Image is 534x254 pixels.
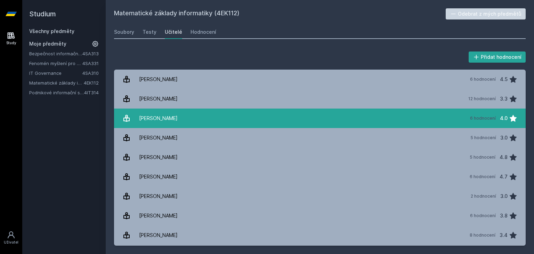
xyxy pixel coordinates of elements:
div: Testy [143,29,156,35]
div: 5 hodnocení [470,154,495,160]
span: Moje předměty [29,40,66,47]
div: 6 hodnocení [470,77,496,82]
div: 4.8 [500,150,508,164]
div: 4.0 [500,111,508,125]
div: Učitelé [165,29,182,35]
a: [PERSON_NAME] 8 hodnocení 3.4 [114,225,526,245]
a: [PERSON_NAME] 6 hodnocení 4.7 [114,167,526,186]
div: 8 hodnocení [470,232,495,238]
a: Podnikové informační systémy [29,89,84,96]
div: [PERSON_NAME] [139,131,178,145]
a: Všechny předměty [29,28,74,34]
div: 6 hodnocení [470,174,495,180]
a: IT Governance [29,70,82,77]
a: [PERSON_NAME] 6 hodnocení 4.5 [114,70,526,89]
div: [PERSON_NAME] [139,209,178,223]
a: Uživatel [1,227,21,248]
a: Fenomén myšlení pro manažery [29,60,82,67]
div: 6 hodnocení [470,213,496,219]
a: [PERSON_NAME] 2 hodnocení 3.0 [114,186,526,206]
a: 4SA331 [82,61,99,66]
a: [PERSON_NAME] 5 hodnocení 4.8 [114,148,526,167]
a: [PERSON_NAME] 5 hodnocení 3.0 [114,128,526,148]
div: Hodnocení [191,29,216,35]
div: 5 hodnocení [470,135,496,141]
div: 3.4 [500,228,508,242]
a: Bezpečnost informačních systémů [29,50,82,57]
div: [PERSON_NAME] [139,72,178,86]
a: Testy [143,25,156,39]
a: Soubory [114,25,134,39]
div: Uživatel [4,240,18,245]
div: 6 hodnocení [470,116,496,121]
a: 4SA310 [82,70,99,76]
div: 3.0 [500,189,508,203]
div: [PERSON_NAME] [139,150,178,164]
a: 4EK112 [84,80,99,86]
div: 3.0 [500,131,508,145]
a: 4SA313 [82,51,99,56]
a: Matematické základy informatiky [29,79,84,86]
a: 4IT314 [84,90,99,95]
div: 4.5 [500,72,508,86]
button: Přidat hodnocení [469,51,526,63]
h2: Matematické základy informatiky (4EK112) [114,8,446,19]
a: [PERSON_NAME] 6 hodnocení 3.8 [114,206,526,225]
div: 4.7 [500,170,508,184]
a: Učitelé [165,25,182,39]
div: [PERSON_NAME] [139,189,178,203]
div: [PERSON_NAME] [139,228,178,242]
div: 2 hodnocení [471,193,496,199]
a: [PERSON_NAME] 12 hodnocení 3.3 [114,89,526,109]
div: 3.3 [500,92,508,106]
a: Hodnocení [191,25,216,39]
a: Study [1,28,21,49]
div: [PERSON_NAME] [139,92,178,106]
button: Odebrat z mých předmětů [446,8,526,19]
a: [PERSON_NAME] 6 hodnocení 4.0 [114,109,526,128]
div: 3.8 [500,209,508,223]
div: Soubory [114,29,134,35]
div: 12 hodnocení [468,96,496,102]
div: [PERSON_NAME] [139,111,178,125]
div: [PERSON_NAME] [139,170,178,184]
div: Study [6,40,16,46]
